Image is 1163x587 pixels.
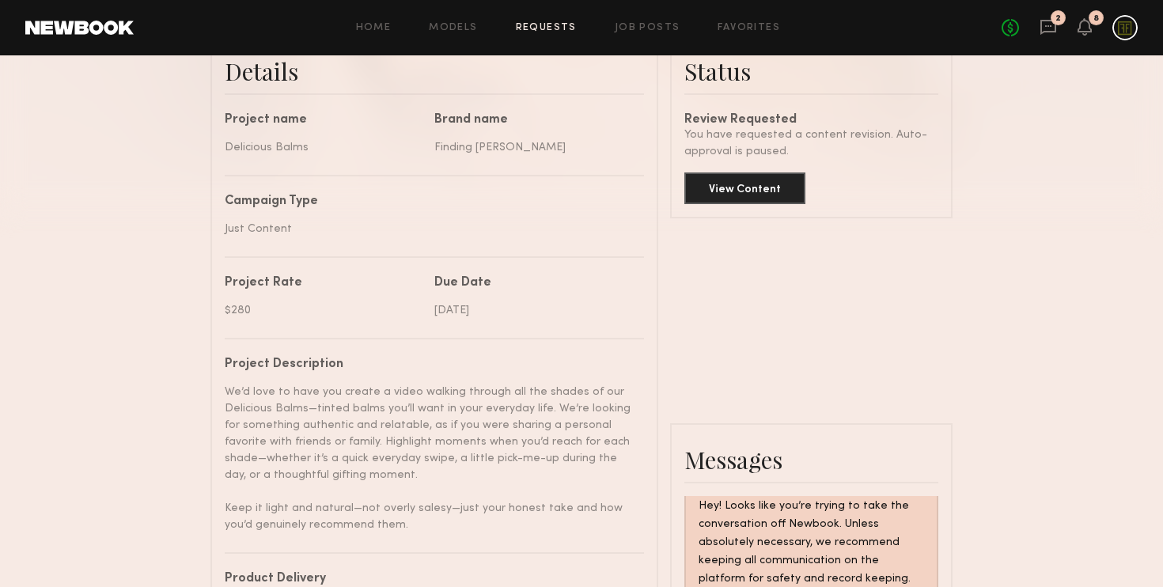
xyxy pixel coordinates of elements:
[225,139,422,156] div: Delicious Balms
[225,384,632,533] div: We’d love to have you create a video walking through all the shades of our Delicious Balms—tinted...
[684,55,938,87] div: Status
[434,114,632,127] div: Brand name
[1093,14,1099,23] div: 8
[1055,14,1061,23] div: 2
[684,444,938,475] div: Messages
[429,23,477,33] a: Models
[225,195,632,208] div: Campaign Type
[434,302,632,319] div: [DATE]
[225,358,632,371] div: Project Description
[684,172,805,204] button: View Content
[225,302,422,319] div: $280
[516,23,577,33] a: Requests
[225,221,632,237] div: Just Content
[1040,18,1057,38] a: 2
[615,23,680,33] a: Job Posts
[434,277,632,290] div: Due Date
[684,114,938,127] div: Review Requested
[684,127,938,160] div: You have requested a content revision. Auto-approval is paused.
[718,23,780,33] a: Favorites
[225,573,632,585] div: Product Delivery
[356,23,392,33] a: Home
[225,114,422,127] div: Project name
[225,55,644,87] div: Details
[225,277,422,290] div: Project Rate
[434,139,632,156] div: Finding [PERSON_NAME]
